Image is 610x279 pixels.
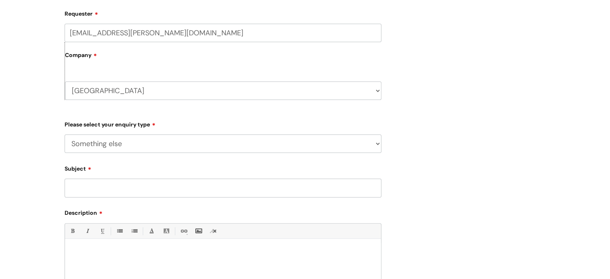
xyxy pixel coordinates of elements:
[114,226,124,236] a: • Unordered List (Ctrl-Shift-7)
[193,226,203,236] a: Insert Image...
[161,226,171,236] a: Back Color
[65,49,381,67] label: Company
[129,226,139,236] a: 1. Ordered List (Ctrl-Shift-8)
[65,207,381,216] label: Description
[67,226,77,236] a: Bold (Ctrl-B)
[65,24,381,42] input: Email
[208,226,218,236] a: Remove formatting (Ctrl-\)
[97,226,107,236] a: Underline(Ctrl-U)
[65,118,381,128] label: Please select your enquiry type
[82,226,92,236] a: Italic (Ctrl-I)
[178,226,188,236] a: Link
[65,163,381,172] label: Subject
[146,226,156,236] a: Font Color
[65,8,381,17] label: Requester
